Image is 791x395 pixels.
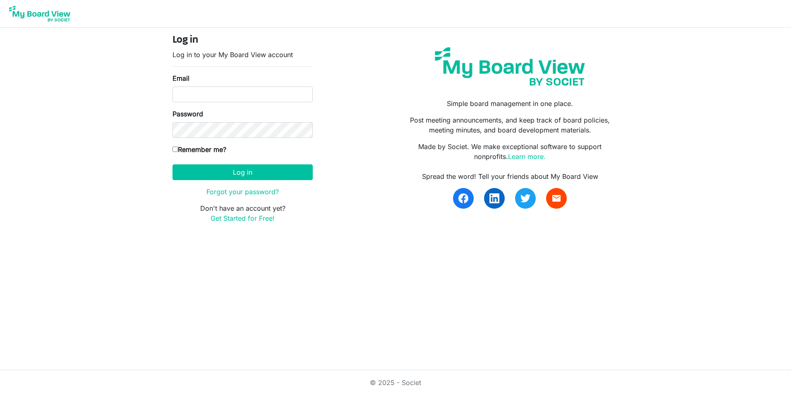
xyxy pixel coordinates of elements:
button: Log in [173,164,313,180]
span: email [551,193,561,203]
p: Simple board management in one place. [402,99,618,108]
img: facebook.svg [458,193,468,203]
label: Email [173,73,189,83]
label: Remember me? [173,145,226,154]
img: twitter.svg [520,193,530,203]
label: Password [173,109,203,119]
img: My Board View Logo [7,3,73,24]
div: Spread the word! Tell your friends about My Board View [402,171,618,181]
a: email [546,188,567,209]
p: Don't have an account yet? [173,203,313,223]
input: Remember me? [173,147,178,152]
img: my-board-view-societ.svg [429,41,591,92]
p: Post meeting announcements, and keep track of board policies, meeting minutes, and board developm... [402,115,618,135]
h4: Log in [173,34,313,46]
img: linkedin.svg [489,193,499,203]
a: Forgot your password? [206,188,279,196]
a: © 2025 - Societ [370,378,421,387]
a: Learn more. [508,152,546,161]
p: Log in to your My Board View account [173,50,313,60]
p: Made by Societ. We make exceptional software to support nonprofits. [402,142,618,161]
a: Get Started for Free! [211,214,275,222]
